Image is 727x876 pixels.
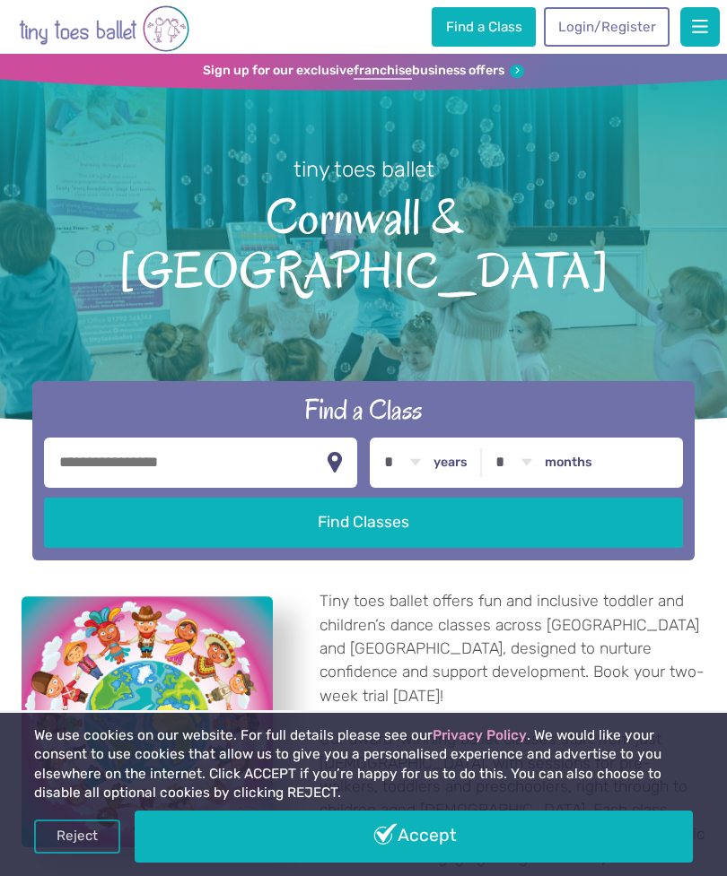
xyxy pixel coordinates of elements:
[19,4,189,54] img: tiny toes ballet
[203,63,524,80] a: Sign up for our exclusivefranchisebusiness offers
[293,157,434,182] small: tiny toes ballet
[34,820,120,854] a: Reject
[434,455,468,471] label: years
[432,7,536,47] a: Find a Class
[433,727,527,743] a: Privacy Policy
[544,7,670,47] a: Login/Register
[135,811,692,863] a: Accept
[44,498,683,548] button: Find Classes
[354,63,412,80] strong: franchise
[44,392,683,428] h2: Find a Class
[320,589,705,707] p: Tiny toes ballet offers fun and inclusive toddler and children’s dance classes across [GEOGRAPHIC...
[34,726,692,803] p: We use cookies on our website. For full details please see our . We would like your consent to us...
[545,455,592,471] label: months
[22,596,273,847] a: View full-size image
[26,185,701,299] span: Cornwall & [GEOGRAPHIC_DATA]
